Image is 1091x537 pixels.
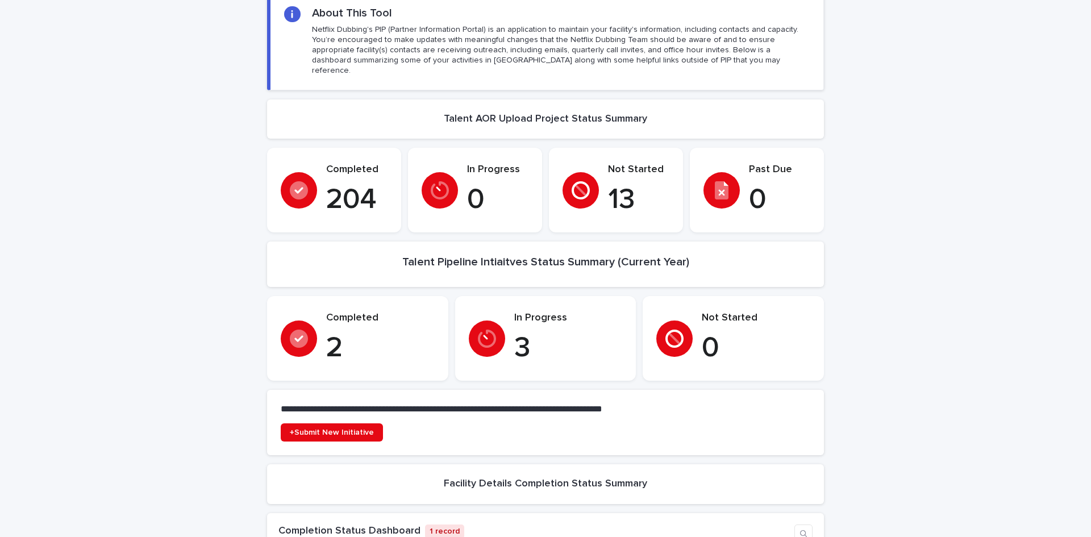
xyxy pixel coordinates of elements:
[467,164,528,176] p: In Progress
[281,423,383,442] a: +Submit New Initiative
[467,183,528,217] p: 0
[608,164,669,176] p: Not Started
[702,331,810,365] p: 0
[312,24,810,76] p: Netflix Dubbing's PIP (Partner Information Portal) is an application to maintain your facility's ...
[326,331,435,365] p: 2
[702,312,810,324] p: Not Started
[326,312,435,324] p: Completed
[444,113,647,126] h2: Talent AOR Upload Project Status Summary
[608,183,669,217] p: 13
[326,164,388,176] p: Completed
[312,6,392,20] h2: About This Tool
[749,183,810,217] p: 0
[444,478,647,490] h2: Facility Details Completion Status Summary
[290,428,374,436] span: +Submit New Initiative
[402,255,689,269] h2: Talent Pipeline Intiaitves Status Summary (Current Year)
[326,183,388,217] p: 204
[514,312,623,324] p: In Progress
[278,526,420,536] a: Completion Status Dashboard
[749,164,810,176] p: Past Due
[514,331,623,365] p: 3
